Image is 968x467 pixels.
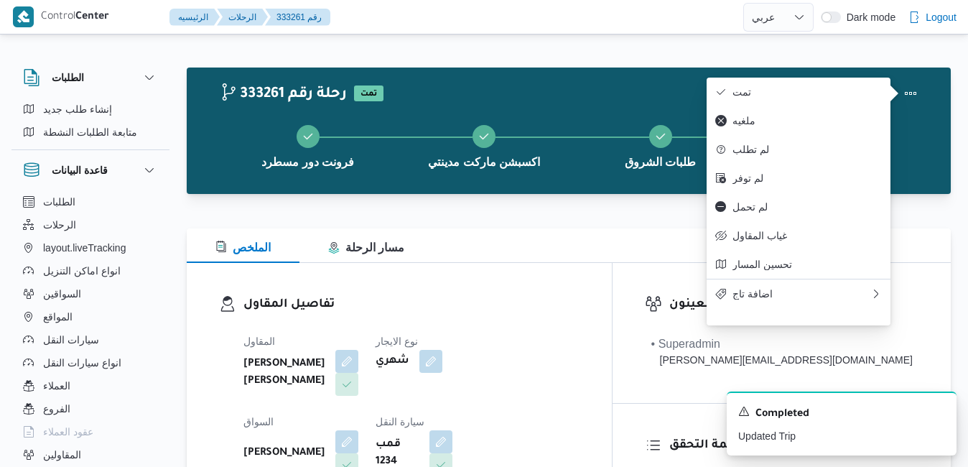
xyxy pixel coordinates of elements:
[755,406,809,423] span: Completed
[43,377,70,394] span: العملاء
[707,164,890,193] button: لم توفر
[243,445,325,462] b: [PERSON_NAME]
[220,108,396,182] button: فرونت دور مسطرد
[428,154,540,171] span: اكسبشن ماركت مدينتي
[23,162,158,179] button: قاعدة البيانات
[738,404,945,423] div: Notification
[17,213,164,236] button: الرحلات
[360,90,377,98] b: تمت
[17,282,164,305] button: السواقين
[707,78,890,106] button: تمت
[903,3,962,32] button: Logout
[243,295,580,315] h3: تفاصيل المقاول
[220,85,347,104] h2: 333261 رحلة رقم
[732,172,882,184] span: لم توفر
[732,144,882,155] span: لم تطلب
[43,423,93,440] span: عقود العملاء
[43,331,99,348] span: سيارات النقل
[265,9,330,26] button: 333261 رقم
[707,135,890,164] button: لم تطلب
[243,356,325,390] b: [PERSON_NAME] [PERSON_NAME]
[43,354,121,371] span: انواع سيارات النقل
[478,131,490,142] svg: Step 2 is complete
[243,416,274,427] span: السواق
[43,262,121,279] span: انواع اماكن التنزيل
[707,221,890,250] button: غياب المقاول
[11,98,169,149] div: الطلبات
[669,295,918,315] h3: المعينون
[841,11,895,23] span: Dark mode
[43,308,73,325] span: المواقع
[17,259,164,282] button: انواع اماكن التنزيل
[625,154,696,171] span: طلبات الشروق
[43,193,75,211] span: الطلبات
[651,336,913,353] div: • Superadmin
[52,162,108,179] h3: قاعدة البيانات
[738,429,945,444] p: Updated Trip
[23,69,158,86] button: الطلبات
[732,288,870,300] span: اضافة تاج
[302,131,314,142] svg: Step 1 is complete
[328,241,404,254] span: مسار الرحلة
[43,239,126,256] span: layout.liveTracking
[651,336,913,368] span: • Superadmin mohamed.nabil@illa.com.eg
[17,236,164,259] button: layout.liveTracking
[17,420,164,443] button: عقود العملاء
[732,115,882,126] span: ملغيه
[215,241,271,254] span: الملخص
[43,446,81,463] span: المقاولين
[17,351,164,374] button: انواع سيارات النقل
[572,108,749,182] button: طلبات الشروق
[17,305,164,328] button: المواقع
[376,336,418,347] span: نوع الايجار
[354,85,383,101] span: تمت
[707,106,890,135] button: ملغيه
[261,154,354,171] span: فرونت دور مسطرد
[14,410,60,453] iframe: chat widget
[651,353,913,368] div: [PERSON_NAME][EMAIL_ADDRESS][DOMAIN_NAME]
[43,101,112,118] span: إنشاء طلب جديد
[376,353,409,370] b: شهري
[13,6,34,27] img: X8yXhbKr1z7QwAAAABJRU5ErkJggg==
[707,193,890,221] button: لم تحمل
[17,121,164,144] button: متابعة الطلبات النشطة
[75,11,109,23] b: Center
[43,285,81,302] span: السواقين
[896,79,925,108] button: Actions
[732,86,882,98] span: تمت
[43,124,137,141] span: متابعة الطلبات النشطة
[732,201,882,213] span: لم تحمل
[396,108,573,182] button: اكسبشن ماركت مدينتي
[52,69,84,86] h3: الطلبات
[376,416,424,427] span: سيارة النقل
[655,131,666,142] svg: Step 3 is complete
[707,250,890,279] button: تحسين المسار
[43,400,70,417] span: الفروع
[17,98,164,121] button: إنشاء طلب جديد
[17,328,164,351] button: سيارات النقل
[707,279,890,308] button: اضافة تاج
[669,436,918,456] h3: قائمة التحقق
[926,9,957,26] span: Logout
[169,9,220,26] button: الرئيسيه
[17,374,164,397] button: العملاء
[732,230,882,241] span: غياب المقاول
[17,443,164,466] button: المقاولين
[243,336,275,347] span: المقاول
[17,397,164,420] button: الفروع
[217,9,268,26] button: الرحلات
[17,190,164,213] button: الطلبات
[43,216,76,233] span: الرحلات
[732,259,882,270] span: تحسين المسار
